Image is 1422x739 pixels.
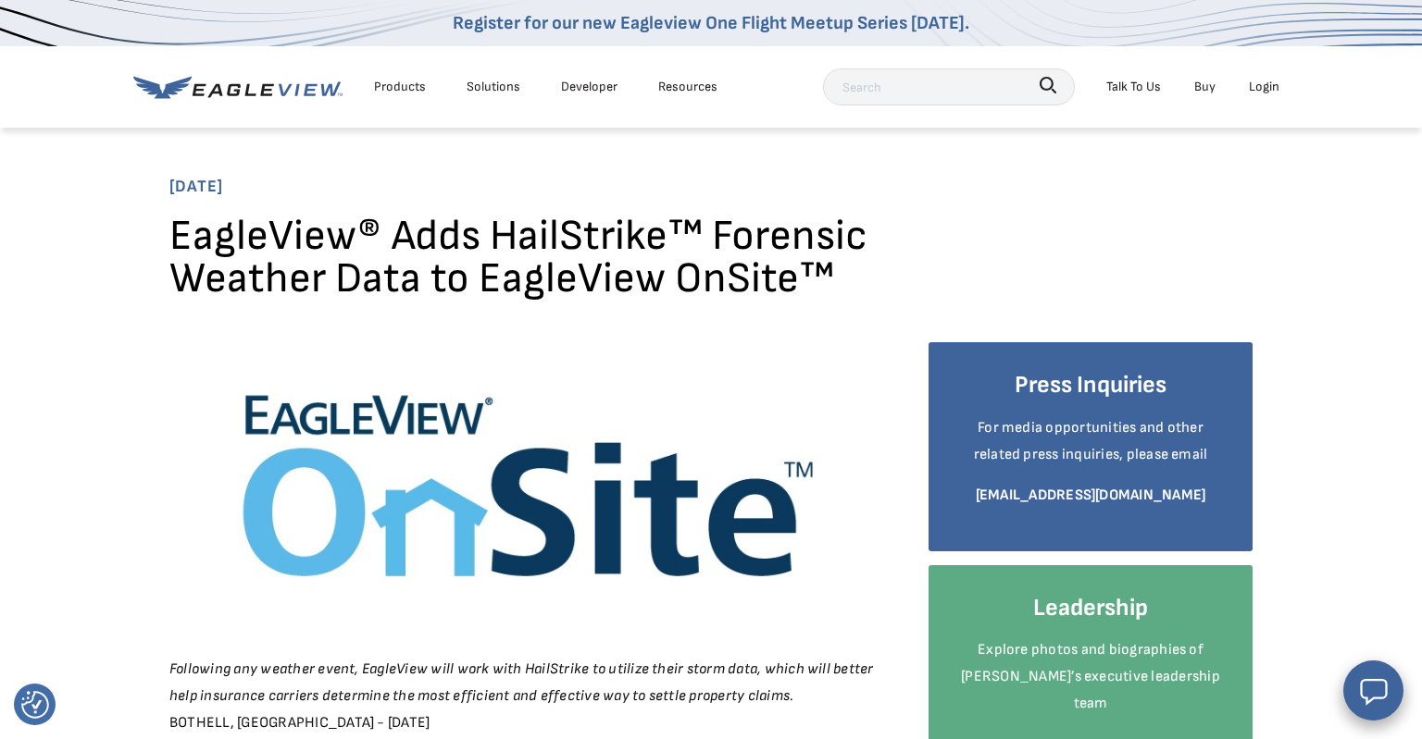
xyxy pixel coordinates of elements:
span: [DATE] [169,172,1253,202]
div: Login [1249,75,1279,98]
div: Resources [658,75,717,98]
button: Consent Preferences [21,691,49,719]
input: Search [823,68,1075,105]
a: Buy [1194,75,1216,98]
p: BOTHELL, [GEOGRAPHIC_DATA] - [DATE] [169,710,892,737]
div: Solutions [467,75,520,98]
h4: Leadership [956,593,1225,624]
div: Talk To Us [1106,75,1161,98]
p: For media opportunities and other related press inquiries, please email [956,415,1225,469]
div: Products [374,75,426,98]
h4: Press Inquiries [956,370,1225,401]
p: Explore photos and biographies of [PERSON_NAME]’s executive leadership team [956,637,1225,717]
a: Register for our new Eagleview One Flight Meetup Series [DATE]. [453,12,969,34]
h1: EagleView® Adds HailStrike™ Forensic Weather Data to EagleView OnSite™ [169,216,892,314]
a: [EMAIL_ADDRESS][DOMAIN_NAME] [976,487,1206,504]
button: Open chat window [1343,660,1403,721]
img: EV-OnSite-Logo [169,356,892,643]
img: Revisit consent button [21,691,49,719]
em: Following any weather event, EagleView will work with HailStrike to utilize their storm data, whi... [169,660,874,705]
a: Developer [561,75,617,98]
